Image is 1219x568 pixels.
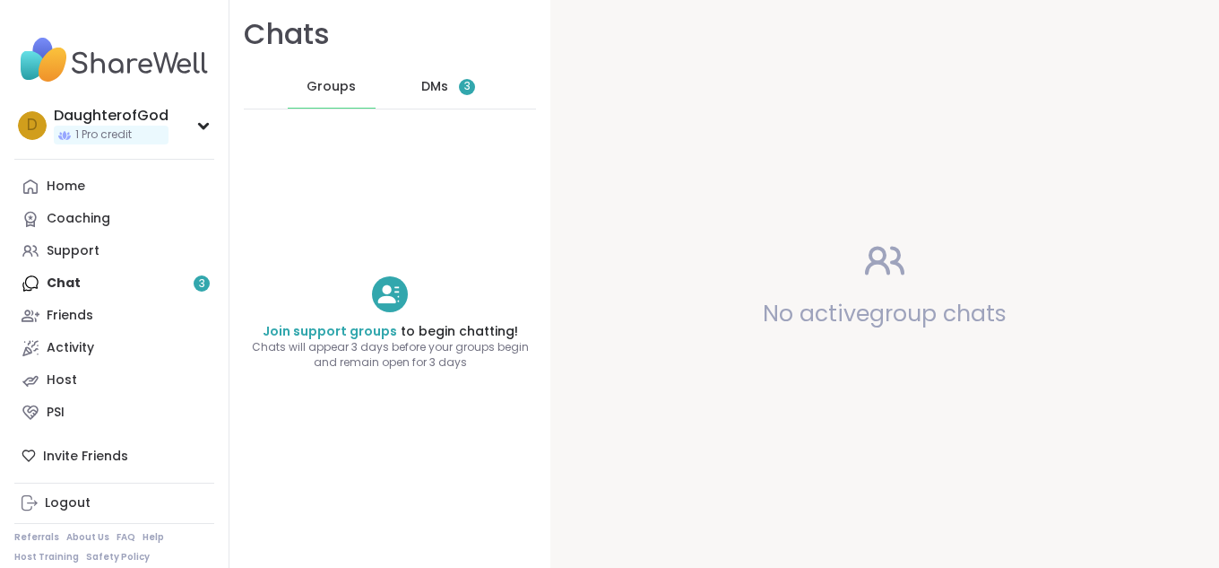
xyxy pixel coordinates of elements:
[47,178,85,196] div: Home
[263,322,397,340] a: Join support groups
[66,531,109,544] a: About Us
[14,235,214,267] a: Support
[47,210,110,228] div: Coaching
[117,531,135,544] a: FAQ
[229,340,550,371] span: Chats will appear 3 days before your groups begin and remain open for 3 days
[75,127,132,143] span: 1 Pro credit
[86,551,150,564] a: Safety Policy
[14,531,59,544] a: Referrals
[47,307,93,325] div: Friends
[421,78,448,96] span: DMs
[143,531,164,544] a: Help
[14,300,214,332] a: Friends
[45,494,91,512] div: Logout
[244,14,330,55] h1: Chats
[14,440,214,472] div: Invite Friends
[14,397,214,429] a: PSI
[14,203,214,235] a: Coaching
[47,339,94,357] div: Activity
[14,332,214,364] a: Activity
[27,114,38,137] span: D
[14,487,214,520] a: Logout
[54,106,169,126] div: DaughterofGod
[307,78,356,96] span: Groups
[47,371,77,389] div: Host
[14,29,214,92] img: ShareWell Nav Logo
[47,242,99,260] div: Support
[14,364,214,397] a: Host
[47,404,65,422] div: PSI
[229,323,550,341] h4: to begin chatting!
[763,298,1007,329] span: No active group chats
[14,170,214,203] a: Home
[464,79,471,94] span: 3
[14,551,79,564] a: Host Training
